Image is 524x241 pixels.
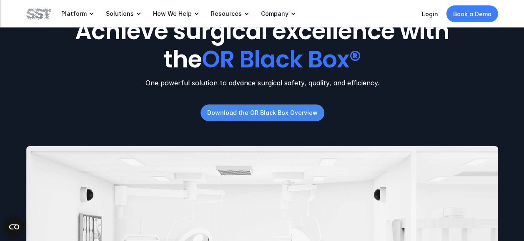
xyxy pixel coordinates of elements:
span: OR Black Box® [201,43,361,76]
p: Resources [211,10,242,17]
button: Open CMP widget [4,217,24,237]
p: Solutions [106,10,134,17]
img: SST logo [26,7,51,21]
p: One powerful solution to advance surgical safety, quality, and efficiency. [26,78,498,88]
p: Company [261,10,288,17]
a: Book a Demo [446,5,498,22]
a: Download the OR Black Box Overview [200,104,324,121]
h1: Achieve surgical excellence with the [59,17,465,73]
p: Book a Demo [453,10,491,18]
p: How We Help [153,10,192,17]
p: Download the OR Black Box Overview [207,108,317,117]
a: Login [422,10,438,17]
p: Platform [61,10,87,17]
